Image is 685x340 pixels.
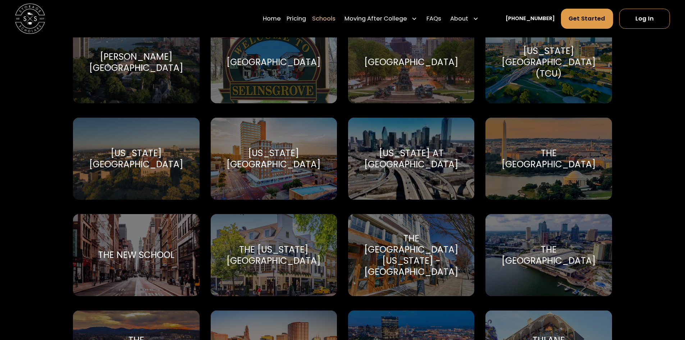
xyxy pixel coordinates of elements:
div: Moving After College [342,8,421,29]
a: Schools [312,8,335,29]
div: [GEOGRAPHIC_DATA] [227,56,321,68]
a: Go to selected school [348,118,474,200]
a: FAQs [426,8,441,29]
div: The [GEOGRAPHIC_DATA] [494,244,603,266]
div: Moving After College [344,14,407,23]
a: Go to selected school [73,21,199,104]
a: Go to selected school [211,21,337,104]
div: [GEOGRAPHIC_DATA] [364,56,458,68]
div: [US_STATE][GEOGRAPHIC_DATA] [220,148,328,170]
div: About [447,8,482,29]
a: [PHONE_NUMBER] [506,15,555,23]
a: Go to selected school [485,214,612,296]
a: Go to selected school [211,118,337,200]
a: Pricing [287,8,306,29]
div: About [450,14,468,23]
a: Go to selected school [485,118,612,200]
div: The [GEOGRAPHIC_DATA] [494,148,603,170]
a: Get Started [561,9,613,29]
div: The [US_STATE][GEOGRAPHIC_DATA] [220,244,328,266]
a: Go to selected school [485,21,612,104]
img: Storage Scholars main logo [15,4,45,33]
div: [US_STATE][GEOGRAPHIC_DATA] [82,148,190,170]
a: Go to selected school [73,214,199,296]
a: Log In [619,9,670,29]
div: The New School [98,249,174,260]
div: [PERSON_NAME][GEOGRAPHIC_DATA] [82,51,190,73]
a: Go to selected school [73,118,199,200]
div: [US_STATE] at [GEOGRAPHIC_DATA] [357,148,465,170]
div: [US_STATE][GEOGRAPHIC_DATA] (TCU) [494,45,603,79]
a: Go to selected school [211,214,337,296]
a: Home [263,8,281,29]
div: The [GEOGRAPHIC_DATA][US_STATE] - [GEOGRAPHIC_DATA] [357,233,465,278]
a: Go to selected school [348,214,474,296]
a: Go to selected school [348,21,474,104]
